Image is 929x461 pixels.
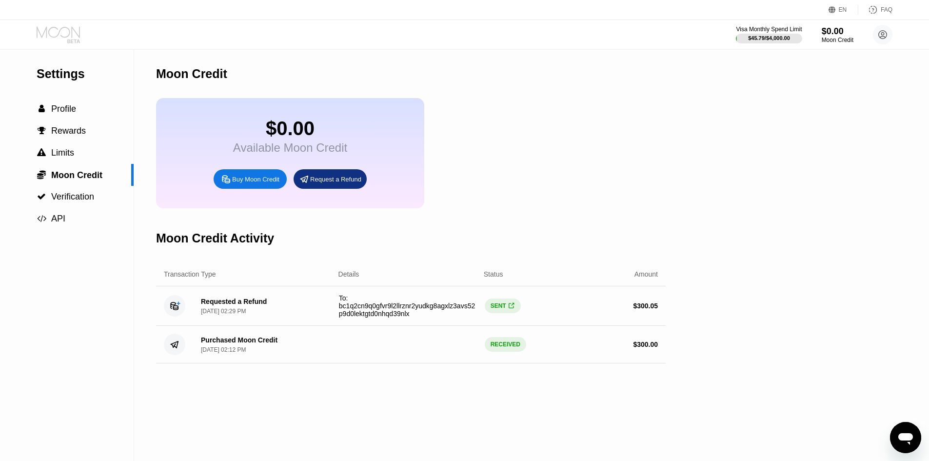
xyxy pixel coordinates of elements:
[37,67,134,81] div: Settings
[338,270,359,278] div: Details
[201,346,246,353] div: [DATE] 02:12 PM
[51,170,102,180] span: Moon Credit
[201,298,267,305] div: Requested a Refund
[736,26,802,43] div: Visa Monthly Spend Limit$45.79/$4,000.00
[37,192,46,201] span: 
[508,302,515,310] div: 
[37,104,46,113] div: 
[294,169,367,189] div: Request a Refund
[37,148,46,157] span: 
[37,126,46,135] div: 
[156,231,274,245] div: Moon Credit Activity
[201,336,277,344] div: Purchased Moon Credit
[890,422,921,453] iframe: Button to launch messaging window
[822,37,853,43] div: Moon Credit
[233,118,347,140] div: $0.00
[839,6,847,13] div: EN
[509,302,514,310] span: 
[634,270,658,278] div: Amount
[156,67,227,81] div: Moon Credit
[38,126,46,135] span: 
[881,6,892,13] div: FAQ
[51,126,86,136] span: Rewards
[51,104,76,114] span: Profile
[633,341,658,348] div: $ 300.00
[37,214,46,223] span: 
[51,214,65,223] span: API
[736,26,802,33] div: Visa Monthly Spend Limit
[485,337,526,352] div: RECEIVED
[201,308,246,315] div: [DATE] 02:29 PM
[822,26,853,43] div: $0.00Moon Credit
[858,5,892,15] div: FAQ
[39,104,45,113] span: 
[339,294,475,318] span: To: bc1q2cn9q0gfvr9l2llrznr2yudkg8agxlz3avs52p9d0lektgtd0nhqd39nlx
[485,299,521,313] div: SENT
[51,192,94,201] span: Verification
[164,270,216,278] div: Transaction Type
[748,35,790,41] div: $45.79 / $4,000.00
[310,175,361,183] div: Request a Refund
[37,170,46,180] span: 
[51,148,74,158] span: Limits
[822,26,853,37] div: $0.00
[232,175,279,183] div: Buy Moon Credit
[633,302,658,310] div: $ 300.05
[829,5,858,15] div: EN
[214,169,287,189] div: Buy Moon Credit
[233,141,347,155] div: Available Moon Credit
[484,270,503,278] div: Status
